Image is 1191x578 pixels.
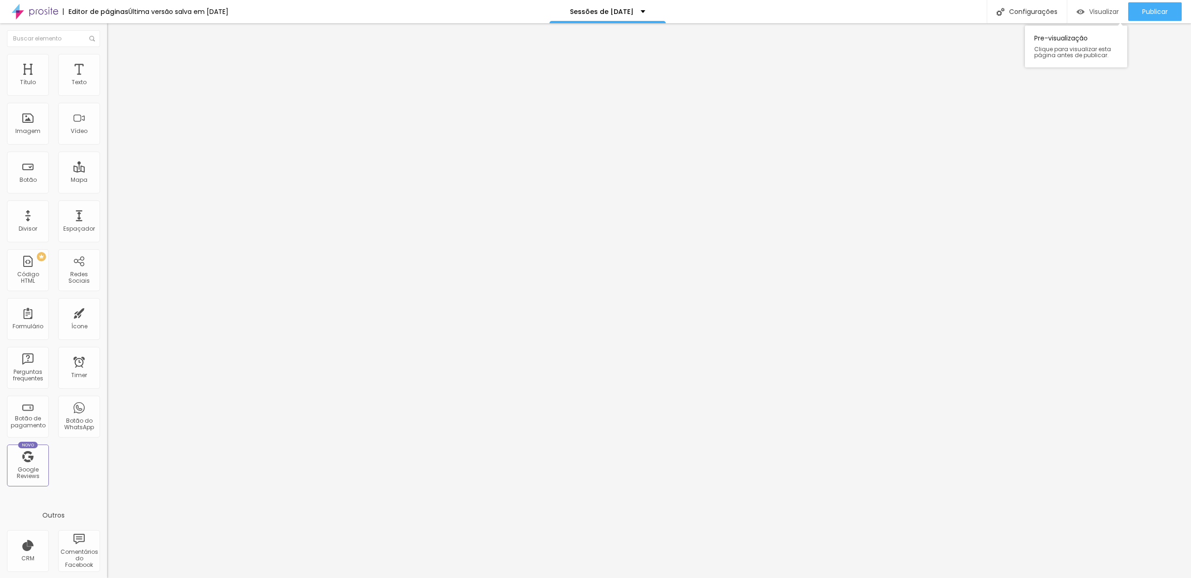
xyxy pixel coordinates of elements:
div: Editor de páginas [63,8,128,15]
div: CRM [21,555,34,562]
img: Icone [997,8,1004,16]
span: Visualizar [1089,8,1119,15]
div: Google Reviews [9,466,46,480]
div: Perguntas frequentes [9,369,46,382]
button: Publicar [1128,2,1182,21]
div: Mapa [71,177,87,183]
p: Sessões de [DATE] [570,8,634,15]
div: Timer [71,372,87,379]
div: Texto [72,79,87,86]
div: Redes Sociais [60,271,97,285]
span: Clique para visualizar esta página antes de publicar. [1034,46,1118,58]
button: Visualizar [1067,2,1128,21]
div: Código HTML [9,271,46,285]
div: Imagem [15,128,40,134]
div: Novo [18,442,38,448]
div: Botão de pagamento [9,415,46,429]
span: Publicar [1142,8,1168,15]
div: Divisor [19,226,37,232]
div: Ícone [71,323,87,330]
div: Formulário [13,323,43,330]
div: Vídeo [71,128,87,134]
img: view-1.svg [1077,8,1084,16]
div: Título [20,79,36,86]
div: Botão [20,177,37,183]
div: Última versão salva em [DATE] [128,8,228,15]
div: Pre-visualização [1025,26,1127,67]
div: Comentários do Facebook [60,549,97,569]
div: Espaçador [63,226,95,232]
input: Buscar elemento [7,30,100,47]
img: Icone [89,36,95,41]
div: Botão do WhatsApp [60,418,97,431]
